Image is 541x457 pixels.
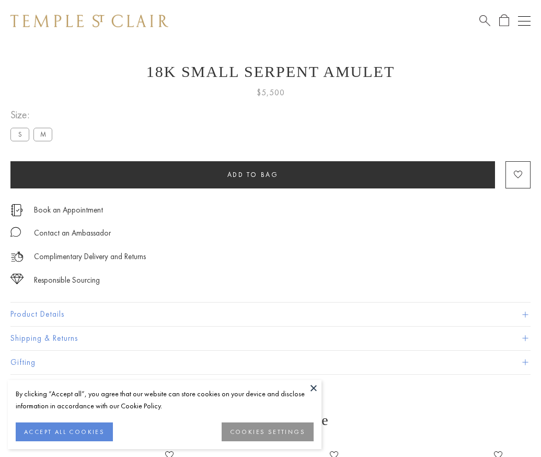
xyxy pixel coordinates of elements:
[499,14,509,27] a: Open Shopping Bag
[10,250,24,263] img: icon_delivery.svg
[10,128,29,141] label: S
[10,15,168,27] img: Temple St. Clair
[10,351,531,374] button: Gifting
[257,86,285,99] span: $5,500
[34,227,111,240] div: Contact an Ambassador
[479,14,490,27] a: Search
[10,227,21,237] img: MessageIcon-01_2.svg
[16,422,113,441] button: ACCEPT ALL COOKIES
[10,161,495,188] button: Add to bag
[33,128,52,141] label: M
[10,327,531,350] button: Shipping & Returns
[10,106,56,124] span: Size:
[10,303,531,326] button: Product Details
[34,250,146,263] p: Complimentary Delivery and Returns
[10,204,23,216] img: icon_appointment.svg
[222,422,314,441] button: COOKIES SETTINGS
[227,170,279,179] span: Add to bag
[16,388,314,412] div: By clicking “Accept all”, you agree that our website can store cookies on your device and disclos...
[10,274,24,284] img: icon_sourcing.svg
[518,15,531,27] button: Open navigation
[34,204,103,216] a: Book an Appointment
[10,63,531,81] h1: 18K Small Serpent Amulet
[34,274,100,287] div: Responsible Sourcing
